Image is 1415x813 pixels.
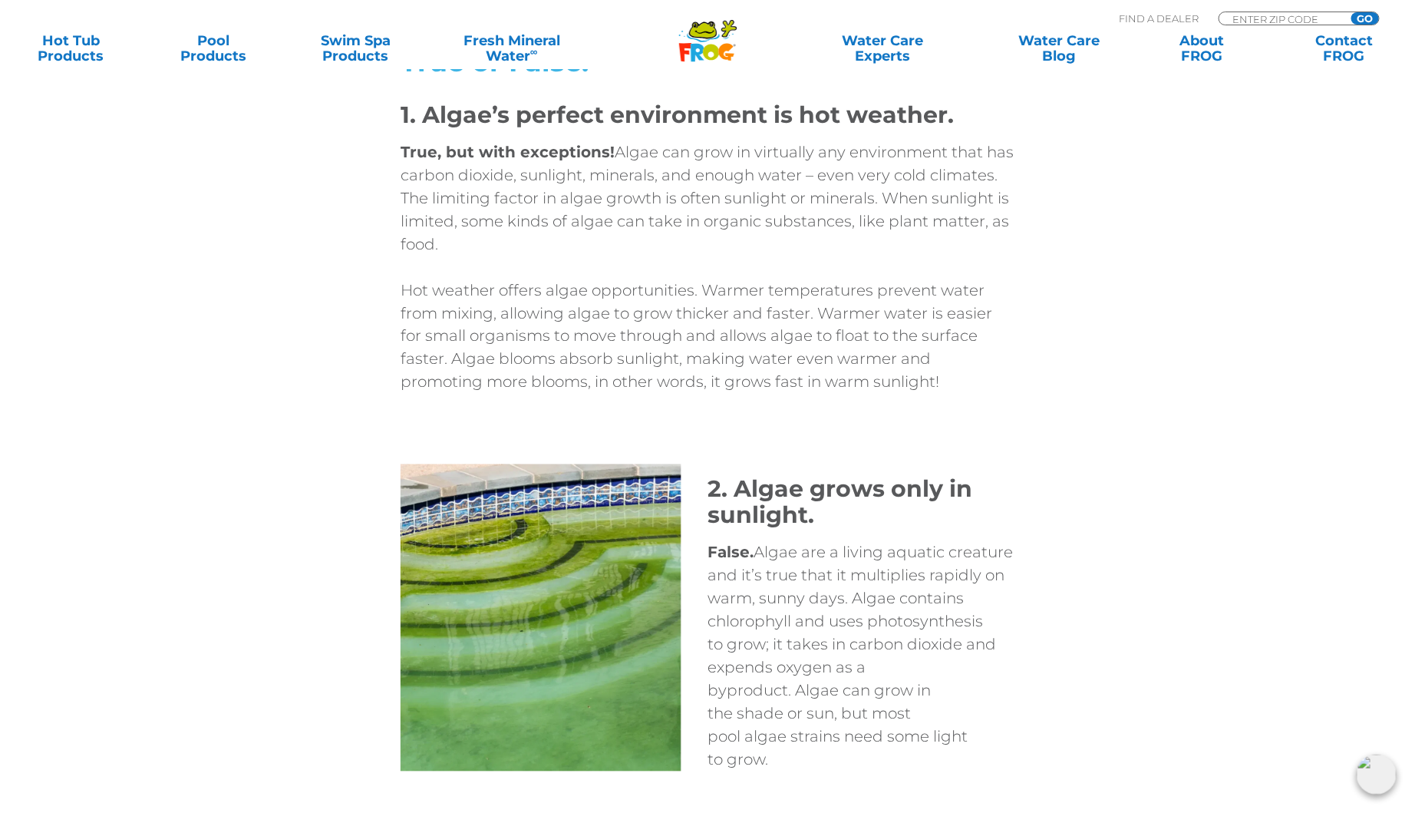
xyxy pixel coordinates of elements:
[707,541,1014,772] p: Algae are a living aquatic creature and it’s true that it multiplies rapidly on warm, sunny days....
[1004,33,1115,64] a: Water CareBlog
[15,33,126,64] a: Hot TubProducts
[1231,12,1334,25] input: Zip Code Form
[443,33,581,64] a: Fresh MineralWater∞
[1146,33,1257,64] a: AboutFROG
[401,102,1014,128] h1: 1. Algae’s perfect environment is hot weather.
[707,544,754,562] strong: False.
[158,33,269,64] a: PoolProducts
[401,464,707,772] img: Algae Infested Pool
[1351,12,1379,25] input: GO
[401,140,1014,256] p: Algae can grow in virtually any environment that has carbon dioxide, sunlight, minerals, and enou...
[401,279,1014,394] p: Hot weather offers algae opportunities. Warmer temperatures prevent water from mixing, allowing a...
[401,143,615,161] strong: True, but with exceptions!
[707,477,1014,529] h1: 2. Algae grows only in sunlight.
[1357,755,1397,795] img: openIcon
[1119,12,1199,25] p: Find A Dealer
[300,33,411,64] a: Swim SpaProducts
[530,45,538,58] sup: ∞
[793,33,973,64] a: Water CareExperts
[1289,33,1400,64] a: ContactFROG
